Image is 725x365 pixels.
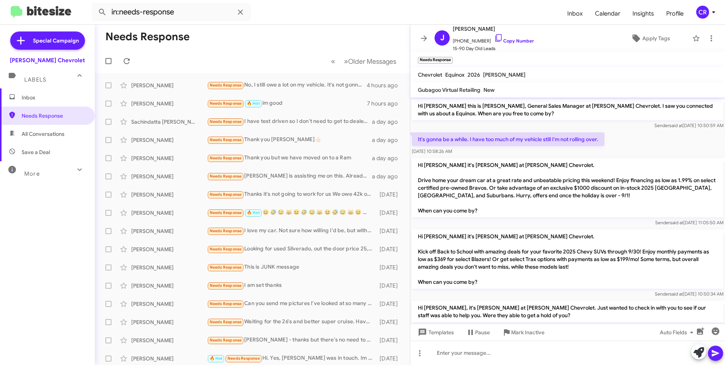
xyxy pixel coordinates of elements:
div: I love my car. Not sure how willing I'd be, but with the right price and my monthly payment remai... [207,227,376,235]
span: Needs Response [210,83,242,88]
span: Needs Response [210,210,242,215]
span: 🔥 Hot [247,210,260,215]
span: Equinox [445,71,465,78]
span: Needs Response [210,228,242,233]
div: [PERSON_NAME] [131,282,207,289]
button: Pause [460,326,496,339]
div: [PERSON_NAME] [131,300,207,308]
span: All Conversations [22,130,64,138]
div: [PERSON_NAME] [131,355,207,362]
a: Profile [660,3,690,25]
a: Calendar [589,3,626,25]
span: Chevrolet [418,71,442,78]
div: a day ago [372,118,404,126]
span: Pause [475,326,490,339]
div: [PERSON_NAME] [131,173,207,180]
div: Can you send me pictures I've looked at so many trucks [207,299,376,308]
div: CR [696,6,709,19]
span: More [24,170,40,177]
span: Needs Response [210,338,242,343]
span: 🔥 Hot [247,101,260,106]
div: Hi. Yes, [PERSON_NAME] was in touch. Im still considering it. Can u plz remind me how much u for ... [207,354,376,363]
span: Needs Response [210,301,242,306]
a: Copy Number [494,38,534,44]
div: [DATE] [376,355,404,362]
div: [PERSON_NAME] [131,337,207,344]
p: Hi [PERSON_NAME], it's [PERSON_NAME] at [PERSON_NAME] Chevrolet. Just wanted to check in with you... [412,301,723,322]
button: Next [339,53,401,69]
div: [PERSON_NAME] [131,209,207,217]
span: Sender [DATE] 10:50:59 AM [654,123,723,128]
button: Templates [410,326,460,339]
div: [PERSON_NAME] - thanks but there's no need to text me like this. [207,336,376,345]
div: a day ago [372,173,404,180]
span: Templates [416,326,454,339]
div: 😆 🤣 😂 😹 😆 🤣 😂 😹 😆 🤣 😂 😹 😆 🤣 😂 😹 [207,208,376,217]
span: Mark Inactive [511,326,545,339]
p: It's gonna be a while. I have too much of my vehicle still I'm not rolling over. [412,132,604,146]
a: Special Campaign [10,31,85,50]
div: No, I still owe a lot on my vehicle. It's not gonna work out for a while [207,81,367,90]
div: Thank you but we have moved on to a Ram [207,154,372,162]
span: [PERSON_NAME] [453,24,534,33]
p: Hi [PERSON_NAME] it's [PERSON_NAME] at [PERSON_NAME] Chevrolet. Drive home your dream car at a gr... [412,158,723,217]
span: Older Messages [348,57,396,66]
span: Needs Response [210,101,242,106]
span: Needs Response [210,247,242,252]
div: [PERSON_NAME] [131,82,207,89]
div: Sachindatta [PERSON_NAME] [131,118,207,126]
button: Mark Inactive [496,326,551,339]
div: Waiting for the 26's and better super cruise. Have medical issue and the lane centering would be ... [207,318,376,326]
span: 15-90 Day Old Leads [453,45,534,52]
div: Looking for used Silverado, out the door price 25,000--28,000. Crew cab [DATE]-[DATE] [207,245,376,253]
h1: Needs Response [105,31,190,43]
div: [PERSON_NAME] [131,264,207,271]
div: [DATE] [376,300,404,308]
div: im good [207,99,367,108]
span: [PERSON_NAME] [483,71,526,78]
span: Inbox [561,3,589,25]
div: [PERSON_NAME] [131,100,207,107]
span: said at [669,123,683,128]
span: [DATE] 10:58:26 AM [412,148,452,154]
span: Needs Response [210,174,242,179]
span: [PHONE_NUMBER] [453,33,534,45]
div: I have test driven so I don't need to get to dealership again [207,117,372,126]
span: Needs Response [22,112,86,120]
div: [DATE] [376,191,404,198]
div: 4 hours ago [367,82,404,89]
span: Special Campaign [33,37,79,44]
span: New [483,87,494,93]
span: said at [670,220,683,225]
div: Thank you [PERSON_NAME]👍🏻 [207,135,372,144]
span: Needs Response [210,119,242,124]
div: [PERSON_NAME] [131,136,207,144]
div: [PERSON_NAME] [131,191,207,198]
div: [DATE] [376,282,404,289]
small: Needs Response [418,57,453,64]
span: » [344,57,348,66]
a: Insights [626,3,660,25]
span: « [331,57,335,66]
span: J [440,32,444,44]
button: Previous [326,53,340,69]
p: Hi [PERSON_NAME] this is [PERSON_NAME], General Sales Manager at [PERSON_NAME] Chevrolet. I saw y... [412,99,723,120]
div: [PERSON_NAME] [131,227,207,235]
span: Needs Response [210,319,242,324]
div: This is JUNK message [207,263,376,272]
button: Apply Tags [612,31,689,45]
div: a day ago [372,154,404,162]
div: [DATE] [376,337,404,344]
span: Needs Response [210,137,242,142]
div: [DATE] [376,227,404,235]
span: 🔥 Hot [210,356,223,361]
span: Needs Response [210,192,242,197]
span: Needs Response [228,356,260,361]
div: [PERSON_NAME] [131,318,207,326]
div: 7 hours ago [367,100,404,107]
div: [PERSON_NAME] is assisting me on this. Already test drove the vehicle [207,172,372,181]
span: Inbox [22,94,86,101]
